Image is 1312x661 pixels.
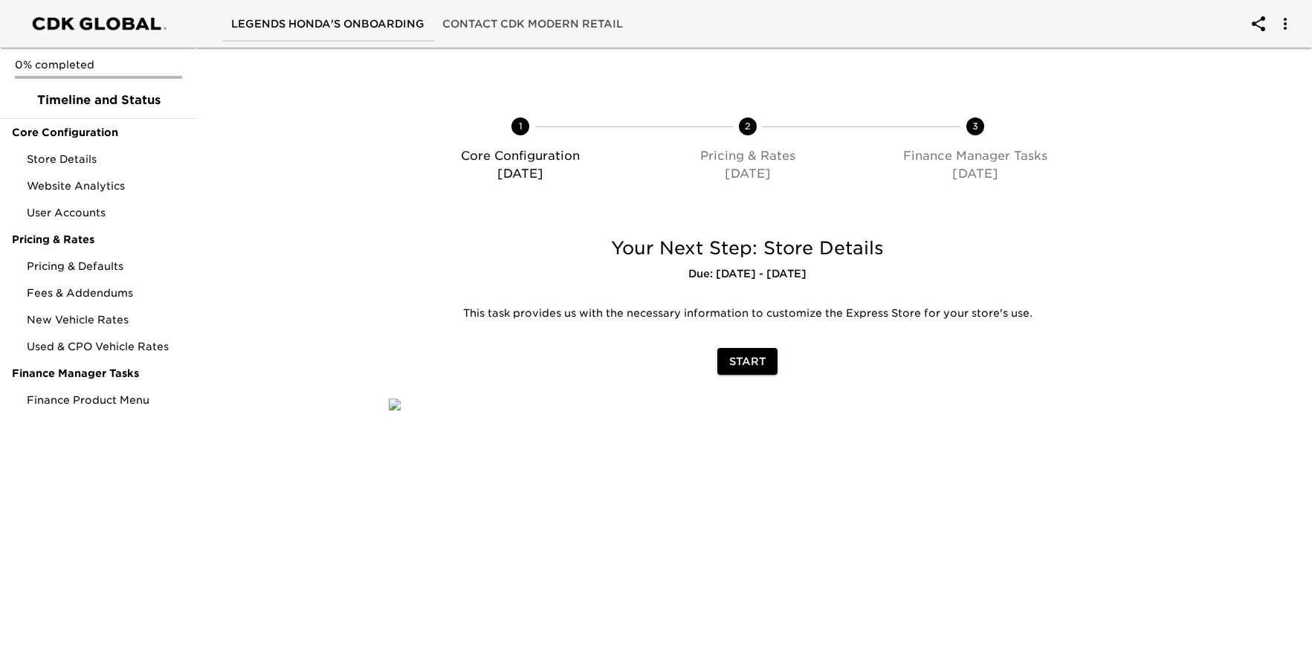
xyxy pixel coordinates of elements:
[15,57,182,72] p: 0% completed
[717,348,778,375] button: Start
[231,15,424,33] span: Legends Honda's Onboarding
[640,165,856,183] p: [DATE]
[12,366,185,381] span: Finance Manager Tasks
[12,232,185,247] span: Pricing & Rates
[400,306,1095,321] p: This task provides us with the necessary information to customize the Express Store for your stor...
[27,312,185,327] span: New Vehicle Rates
[867,165,1083,183] p: [DATE]
[972,120,978,132] text: 3
[1241,6,1276,42] button: account of current user
[12,125,185,140] span: Core Configuration
[745,120,751,132] text: 2
[389,236,1106,260] h5: Your Next Step: Store Details
[27,286,185,300] span: Fees & Addendums
[413,165,628,183] p: [DATE]
[640,147,856,165] p: Pricing & Rates
[12,91,185,109] span: Timeline and Status
[27,178,185,193] span: Website Analytics
[27,152,185,167] span: Store Details
[867,147,1083,165] p: Finance Manager Tasks
[27,205,185,220] span: User Accounts
[519,120,523,132] text: 1
[27,393,185,407] span: Finance Product Menu
[389,266,1106,283] h6: Due: [DATE] - [DATE]
[27,339,185,354] span: Used & CPO Vehicle Rates
[1267,6,1303,42] button: account of current user
[27,259,185,274] span: Pricing & Defaults
[389,399,401,410] img: qkibX1zbU72zw90W6Gan%2FTemplates%2FRjS7uaFIXtg43HUzxvoG%2F3e51d9d6-1114-4229-a5bf-f5ca567b6beb.jpg
[413,147,628,165] p: Core Configuration
[729,352,766,371] span: Start
[442,15,623,33] span: Contact CDK Modern Retail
